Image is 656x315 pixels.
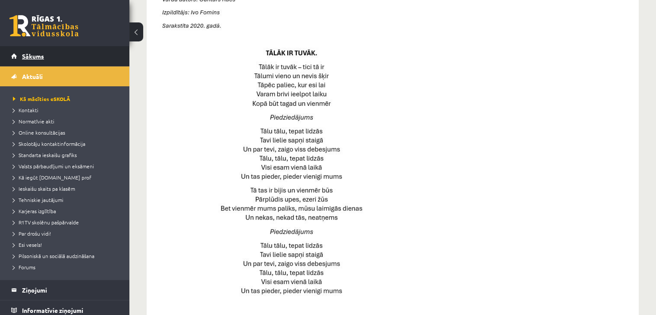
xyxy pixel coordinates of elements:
[13,219,79,226] span: R1TV skolēnu pašpārvalde
[13,95,121,103] a: Kā mācīties eSKOLĀ
[13,207,121,215] a: Karjeras izglītība
[11,46,119,66] a: Sākums
[13,252,94,259] span: Pilsoniskā un sociālā audzināšana
[13,196,121,204] a: Tehniskie jautājumi
[13,106,121,114] a: Kontakti
[13,129,65,136] span: Online konsultācijas
[13,95,70,102] span: Kā mācīties eSKOLĀ
[13,174,91,181] span: Kā iegūt [DOMAIN_NAME] prof
[13,117,121,125] a: Normatīvie akti
[13,173,121,181] a: Kā iegūt [DOMAIN_NAME] prof
[13,129,121,136] a: Online konsultācijas
[13,118,54,125] span: Normatīvie akti
[13,208,56,214] span: Karjeras izglītība
[13,264,35,271] span: Forums
[13,151,121,159] a: Standarta ieskaišu grafiks
[13,185,121,192] a: Ieskaišu skaits pa klasēm
[13,263,121,271] a: Forums
[13,241,42,248] span: Esi vesels!
[13,241,121,249] a: Esi vesels!
[13,140,85,147] span: Skolotāju kontaktinformācija
[13,185,75,192] span: Ieskaišu skaits pa klasēm
[13,230,121,237] a: Par drošu vidi!
[13,196,63,203] span: Tehniskie jautājumi
[11,66,119,86] a: Aktuāli
[13,163,94,170] span: Valsts pārbaudījumi un eksāmeni
[13,218,121,226] a: R1TV skolēnu pašpārvalde
[13,252,121,260] a: Pilsoniskā un sociālā audzināšana
[13,151,77,158] span: Standarta ieskaišu grafiks
[22,52,44,60] span: Sākums
[13,162,121,170] a: Valsts pārbaudījumi un eksāmeni
[9,15,78,37] a: Rīgas 1. Tālmācības vidusskola
[11,280,119,300] a: Ziņojumi
[13,230,51,237] span: Par drošu vidi!
[13,107,38,113] span: Kontakti
[22,72,43,80] span: Aktuāli
[13,140,121,148] a: Skolotāju kontaktinformācija
[22,280,119,300] legend: Ziņojumi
